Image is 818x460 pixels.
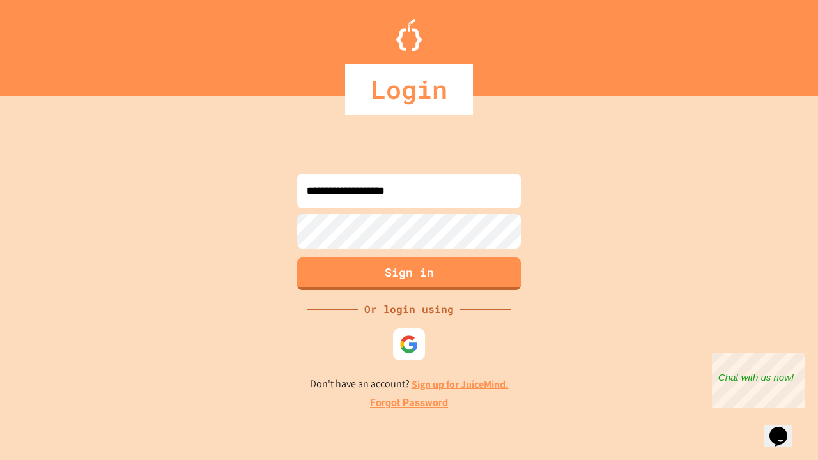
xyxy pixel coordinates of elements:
div: Or login using [358,302,460,317]
a: Sign up for JuiceMind. [412,378,509,391]
button: Sign in [297,257,521,290]
iframe: chat widget [712,353,805,408]
a: Forgot Password [370,395,448,411]
img: Logo.svg [396,19,422,51]
p: Don't have an account? [310,376,509,392]
iframe: chat widget [764,409,805,447]
div: Login [345,64,473,115]
img: google-icon.svg [399,335,419,354]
